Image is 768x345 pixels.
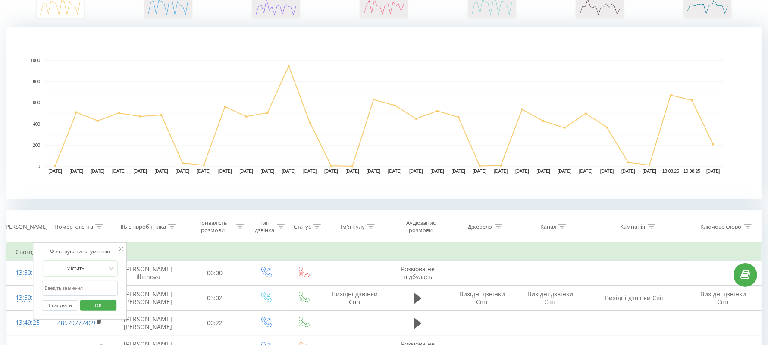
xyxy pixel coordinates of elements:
[6,27,762,199] svg: A chart.
[341,223,365,230] div: Ім'я пулу
[57,319,95,327] a: 48579777469
[430,169,444,174] text: [DATE]
[42,281,118,296] input: Введіть значення
[662,169,679,174] text: 18.08.25
[683,169,700,174] text: 19.08.25
[600,169,614,174] text: [DATE]
[197,169,211,174] text: [DATE]
[86,298,110,312] span: OK
[118,223,166,230] div: ПІБ співробітника
[218,169,232,174] text: [DATE]
[33,101,40,106] text: 600
[685,286,761,311] td: Вихідні дзвінки Світ
[154,169,168,174] text: [DATE]
[113,286,183,311] td: [PERSON_NAME] [PERSON_NAME]
[324,169,338,174] text: [DATE]
[643,169,656,174] text: [DATE]
[282,169,296,174] text: [DATE]
[183,286,246,311] td: 03:02
[621,169,635,174] text: [DATE]
[261,169,275,174] text: [DATE]
[176,169,190,174] text: [DATE]
[409,169,423,174] text: [DATE]
[621,223,646,230] div: Кампанія
[183,261,246,286] td: 00:00
[4,223,47,230] div: [PERSON_NAME]
[579,169,593,174] text: [DATE]
[80,300,116,311] button: OK
[16,314,38,331] div: 13:49:25
[42,300,78,311] button: Скасувати
[401,265,435,281] span: Розмова не відбулась
[516,286,584,311] td: Вихідні дзвінки Світ
[322,286,388,311] td: Вихідні дзвінки Світ
[584,286,685,311] td: Вихідні дзвінки Світ
[239,169,253,174] text: [DATE]
[113,311,183,336] td: [PERSON_NAME] [PERSON_NAME]
[70,169,84,174] text: [DATE]
[38,164,40,169] text: 0
[515,169,529,174] text: [DATE]
[112,169,126,174] text: [DATE]
[388,169,402,174] text: [DATE]
[395,219,446,234] div: Аудіозапис розмови
[33,143,40,148] text: 200
[133,169,147,174] text: [DATE]
[113,261,183,286] td: [PERSON_NAME] Illichova
[7,243,762,261] td: Сьогодні
[33,79,40,84] text: 800
[452,169,466,174] text: [DATE]
[33,122,40,127] text: 400
[558,169,572,174] text: [DATE]
[294,223,311,230] div: Статус
[48,169,62,174] text: [DATE]
[303,169,317,174] text: [DATE]
[448,286,516,311] td: Вихідні дзвінки Світ
[16,264,38,281] div: 13:50:08
[345,169,359,174] text: [DATE]
[42,247,118,256] div: Фільтрувати за умовою
[16,289,38,306] div: 13:50:02
[367,169,381,174] text: [DATE]
[54,223,93,230] div: Номер клієнта
[494,169,508,174] text: [DATE]
[468,223,492,230] div: Джерело
[540,223,556,230] div: Канал
[91,169,105,174] text: [DATE]
[183,311,246,336] td: 00:22
[31,58,41,63] text: 1000
[536,169,550,174] text: [DATE]
[701,223,742,230] div: Ключове слово
[254,219,275,234] div: Тип дзвінка
[191,219,234,234] div: Тривалість розмови
[706,169,720,174] text: [DATE]
[473,169,487,174] text: [DATE]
